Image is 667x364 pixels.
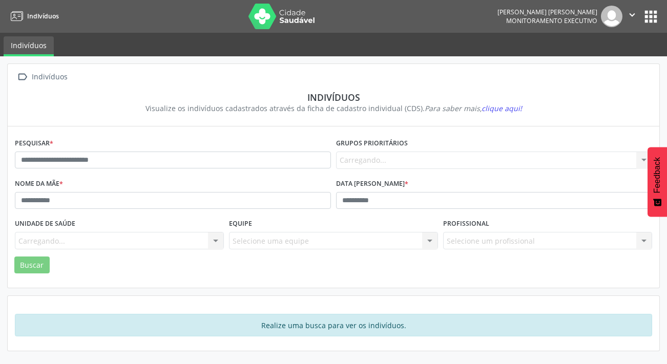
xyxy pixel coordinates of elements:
[653,157,662,193] span: Feedback
[15,314,652,336] div: Realize uma busca para ver os indivíduos.
[425,103,522,113] i: Para saber mais,
[482,103,522,113] span: clique aqui!
[15,136,53,152] label: Pesquisar
[497,8,597,16] div: [PERSON_NAME] [PERSON_NAME]
[601,6,622,27] img: img
[15,70,30,84] i: 
[7,8,59,25] a: Indivíduos
[22,103,645,114] div: Visualize os indivíduos cadastrados através da ficha de cadastro individual (CDS).
[30,70,69,84] div: Indivíduos
[15,216,75,232] label: Unidade de saúde
[443,216,489,232] label: Profissional
[336,176,408,192] label: Data [PERSON_NAME]
[622,6,642,27] button: 
[27,12,59,20] span: Indivíduos
[15,70,69,84] a:  Indivíduos
[642,8,660,26] button: apps
[648,147,667,217] button: Feedback - Mostrar pesquisa
[4,36,54,56] a: Indivíduos
[229,216,252,232] label: Equipe
[14,256,50,274] button: Buscar
[22,92,645,103] div: Indivíduos
[15,176,63,192] label: Nome da mãe
[627,9,638,20] i: 
[336,136,408,152] label: Grupos prioritários
[506,16,597,25] span: Monitoramento Executivo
